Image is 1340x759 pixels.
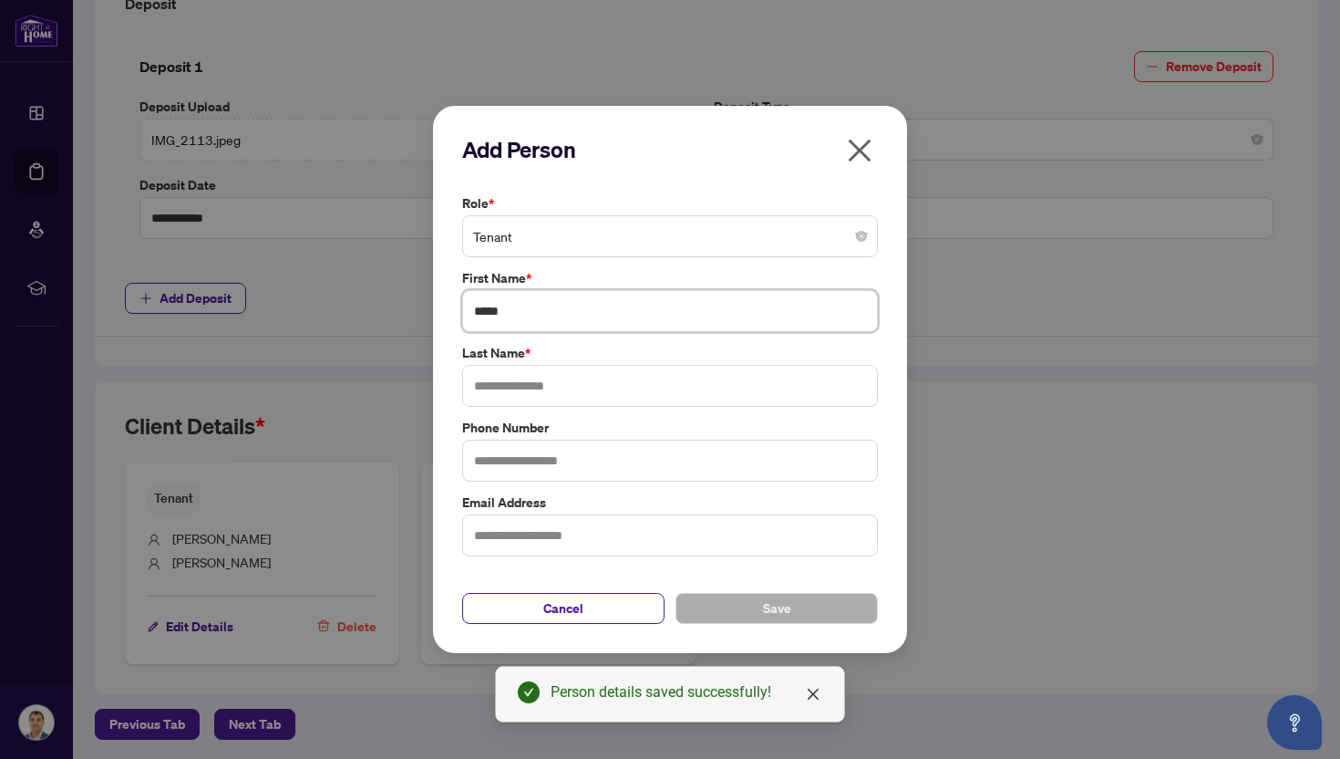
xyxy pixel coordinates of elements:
[806,687,820,702] span: close
[462,593,665,624] button: Cancel
[518,681,540,703] span: check-circle
[551,681,822,703] div: Person details saved successfully!
[803,684,823,704] a: Close
[473,219,867,254] span: Tenant
[462,135,878,164] h2: Add Person
[462,268,878,288] label: First Name
[856,231,867,242] span: close-circle
[462,418,878,438] label: Phone Number
[845,136,874,165] span: close
[462,343,878,363] label: Last Name
[462,193,878,213] label: Role
[462,493,878,513] label: Email Address
[1267,695,1322,750] button: Open asap
[675,593,878,624] button: Save
[543,594,583,623] span: Cancel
